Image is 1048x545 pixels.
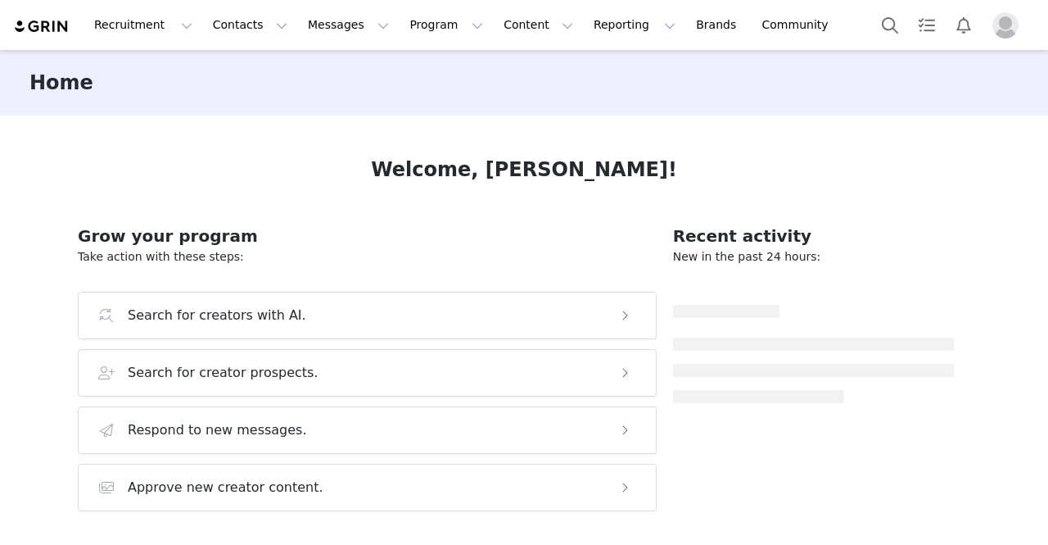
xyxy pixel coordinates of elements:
[78,406,657,454] button: Respond to new messages.
[128,478,323,497] h3: Approve new creator content.
[78,292,657,339] button: Search for creators with AI.
[13,19,70,34] img: grin logo
[78,224,657,248] h2: Grow your program
[371,155,677,184] h1: Welcome, [PERSON_NAME]!
[78,464,657,511] button: Approve new creator content.
[78,248,657,266] p: Take action with these steps:
[400,7,493,43] button: Program
[992,12,1019,39] img: placeholder-profile.jpg
[128,306,306,325] h3: Search for creators with AI.
[946,7,982,43] button: Notifications
[128,363,318,383] h3: Search for creator prospects.
[78,349,657,397] button: Search for creator prospects.
[203,7,297,43] button: Contacts
[29,68,93,98] h3: Home
[84,7,202,43] button: Recruitment
[686,7,751,43] a: Brands
[982,12,1035,39] button: Profile
[909,7,945,43] a: Tasks
[494,7,583,43] button: Content
[298,7,399,43] button: Messages
[584,7,685,43] button: Reporting
[128,420,307,440] h3: Respond to new messages.
[673,224,954,248] h2: Recent activity
[872,7,908,43] button: Search
[752,7,846,43] a: Community
[673,248,954,266] p: New in the past 24 hours:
